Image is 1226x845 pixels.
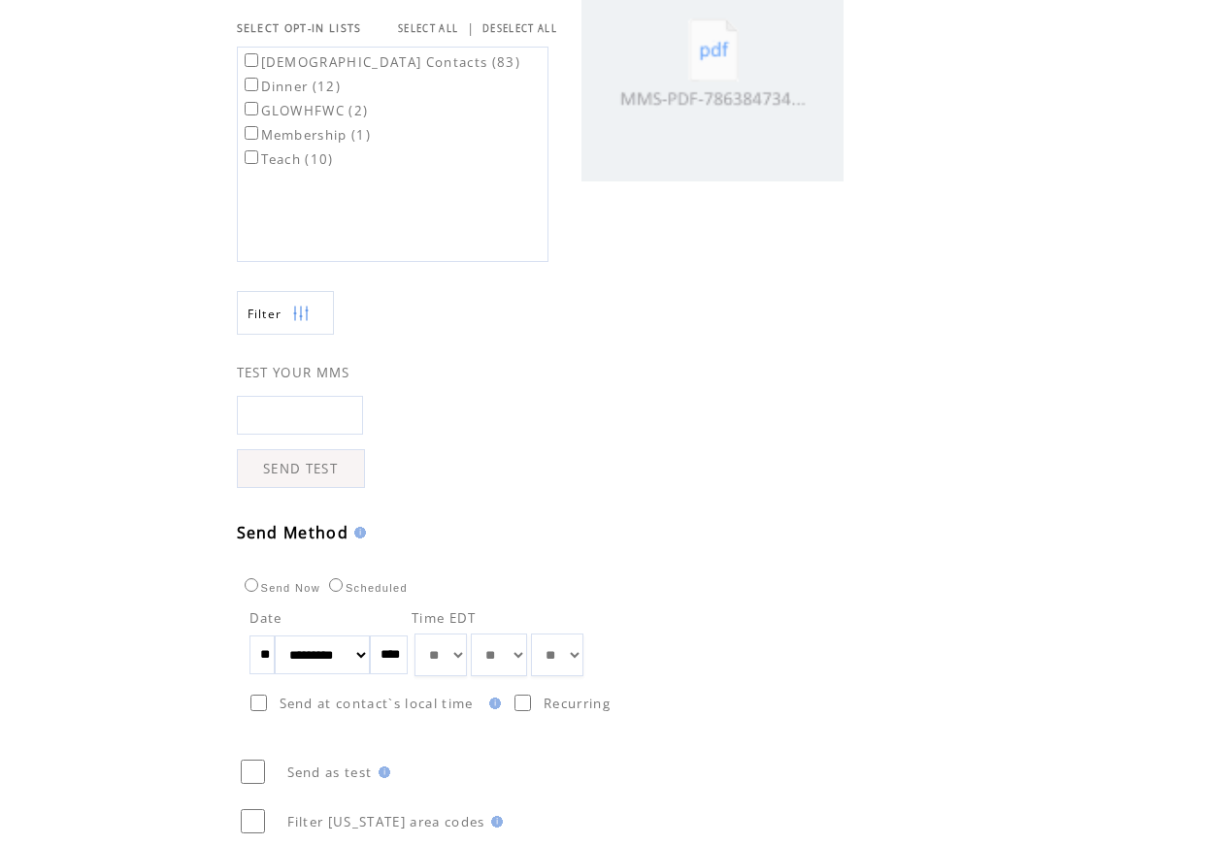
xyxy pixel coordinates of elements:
span: Send at contact`s local time [280,695,474,712]
input: Send Now [245,578,258,592]
label: Dinner (12) [241,78,342,95]
a: SEND TEST [237,449,365,488]
input: Scheduled [329,578,343,592]
img: help.gif [348,527,366,538]
span: Filter [US_STATE] area codes [287,813,485,830]
span: SELECT OPT-IN LISTS [237,21,362,35]
label: Scheduled [324,582,408,594]
img: help.gif [485,816,503,828]
label: Membership (1) [241,126,372,144]
label: Send Now [240,582,320,594]
input: Membership (1) [245,126,258,140]
span: Send as test [287,764,373,781]
span: Date [249,609,282,627]
a: Filter [237,291,334,335]
span: Send Method [237,522,349,543]
label: Teach (10) [241,150,334,168]
span: TEST YOUR MMS [237,364,350,381]
img: help.gif [373,766,390,778]
span: Show filters [248,306,282,322]
input: Dinner (12) [245,78,258,91]
span: Time EDT [412,609,477,627]
input: GLOWHFWC (2) [245,102,258,115]
input: Teach (10) [245,150,258,164]
span: | [467,19,475,37]
label: [DEMOGRAPHIC_DATA] Contacts (83) [241,53,521,71]
a: SELECT ALL [398,22,458,35]
a: DESELECT ALL [482,22,557,35]
label: GLOWHFWC (2) [241,102,369,119]
img: filters.png [292,292,310,336]
img: help.gif [483,698,501,709]
input: [DEMOGRAPHIC_DATA] Contacts (83) [245,53,258,67]
span: Recurring [544,695,611,712]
